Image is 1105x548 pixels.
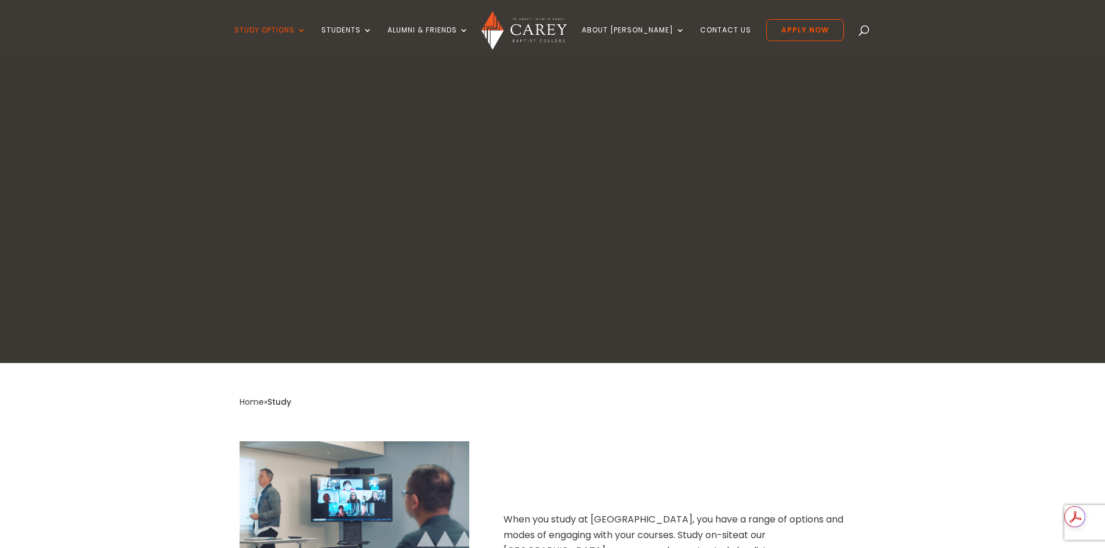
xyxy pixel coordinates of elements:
a: Home [240,396,264,408]
img: Carey Baptist College [481,11,567,50]
a: Apply Now [766,19,844,41]
span: » [240,396,291,408]
span: Study [267,396,291,408]
a: Contact Us [700,26,751,53]
a: About [PERSON_NAME] [582,26,685,53]
a: Study Options [234,26,306,53]
a: Students [321,26,372,53]
span: When you study at [GEOGRAPHIC_DATA], you have a range of options and modes of engaging with your ... [503,513,843,542]
a: Alumni & Friends [387,26,469,53]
